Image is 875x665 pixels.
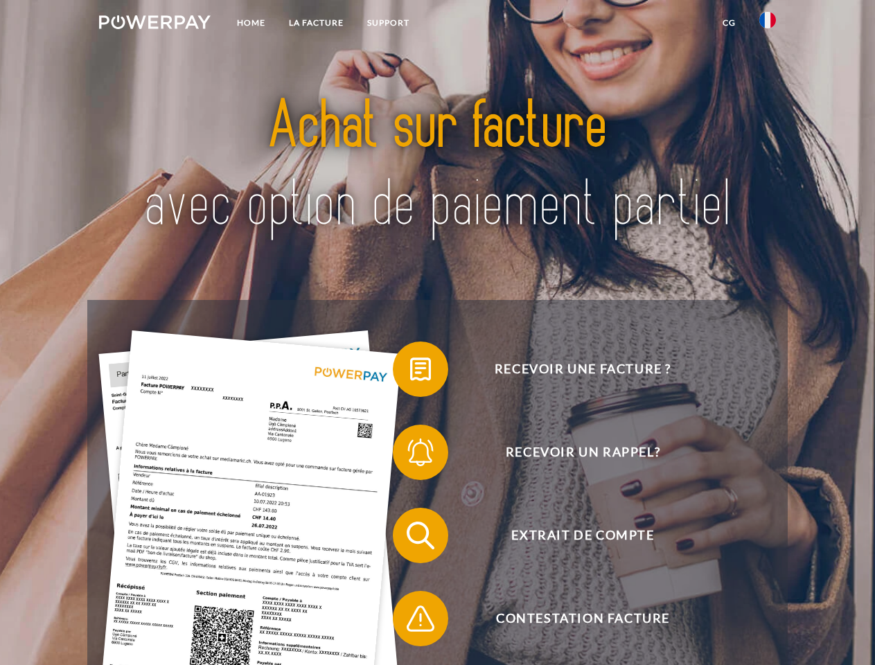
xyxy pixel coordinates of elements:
button: Extrait de compte [393,508,753,563]
img: qb_bill.svg [403,352,438,387]
img: logo-powerpay-white.svg [99,15,211,29]
button: Recevoir un rappel? [393,425,753,480]
span: Recevoir un rappel? [413,425,752,480]
button: Recevoir une facture ? [393,342,753,397]
img: fr [759,12,776,28]
img: qb_search.svg [403,518,438,553]
img: qb_warning.svg [403,601,438,636]
img: qb_bell.svg [403,435,438,470]
a: Support [355,10,421,35]
span: Extrait de compte [413,508,752,563]
a: LA FACTURE [277,10,355,35]
a: Home [225,10,277,35]
img: title-powerpay_fr.svg [132,66,743,265]
span: Recevoir une facture ? [413,342,752,397]
a: CG [711,10,748,35]
span: Contestation Facture [413,591,752,646]
button: Contestation Facture [393,591,753,646]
